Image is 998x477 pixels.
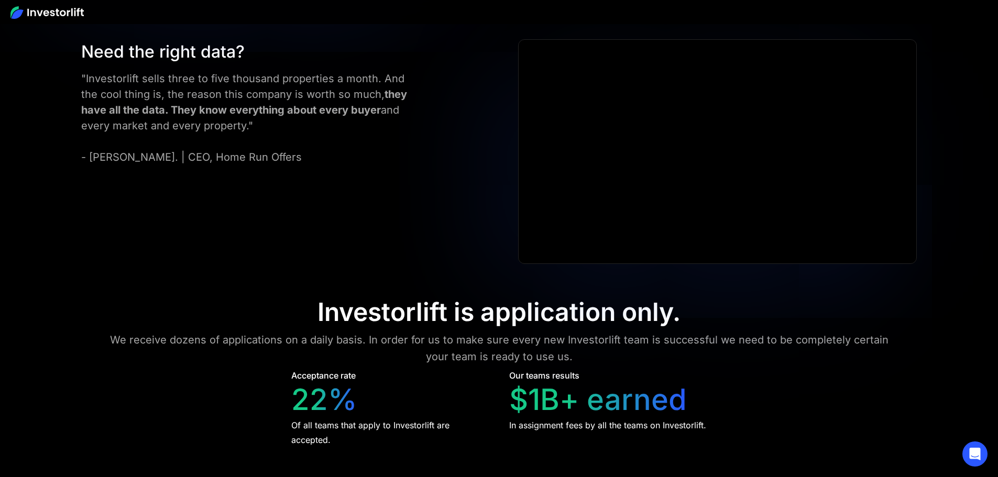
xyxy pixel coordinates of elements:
iframe: Ryan Pineda | Testimonial [519,40,916,264]
div: Of all teams that apply to Investorlift are accepted. [291,418,490,447]
div: Our teams results [509,369,579,382]
strong: they have all the data. They know everything about every buyer [81,88,407,116]
div: 22% [291,382,357,417]
div: In assignment fees by all the teams on Investorlift. [509,418,706,432]
div: "Investorlift sells three to five thousand properties a month. And the cool thing is, the reason ... [81,71,423,165]
div: We receive dozens of applications on a daily basis. In order for us to make sure every new Invest... [100,331,898,365]
div: Investorlift is application only. [317,297,681,327]
div: Open Intercom Messenger [962,441,988,467]
div: $1B+ earned [509,382,687,417]
div: Need the right data? [81,39,423,64]
div: Acceptance rate [291,369,356,382]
